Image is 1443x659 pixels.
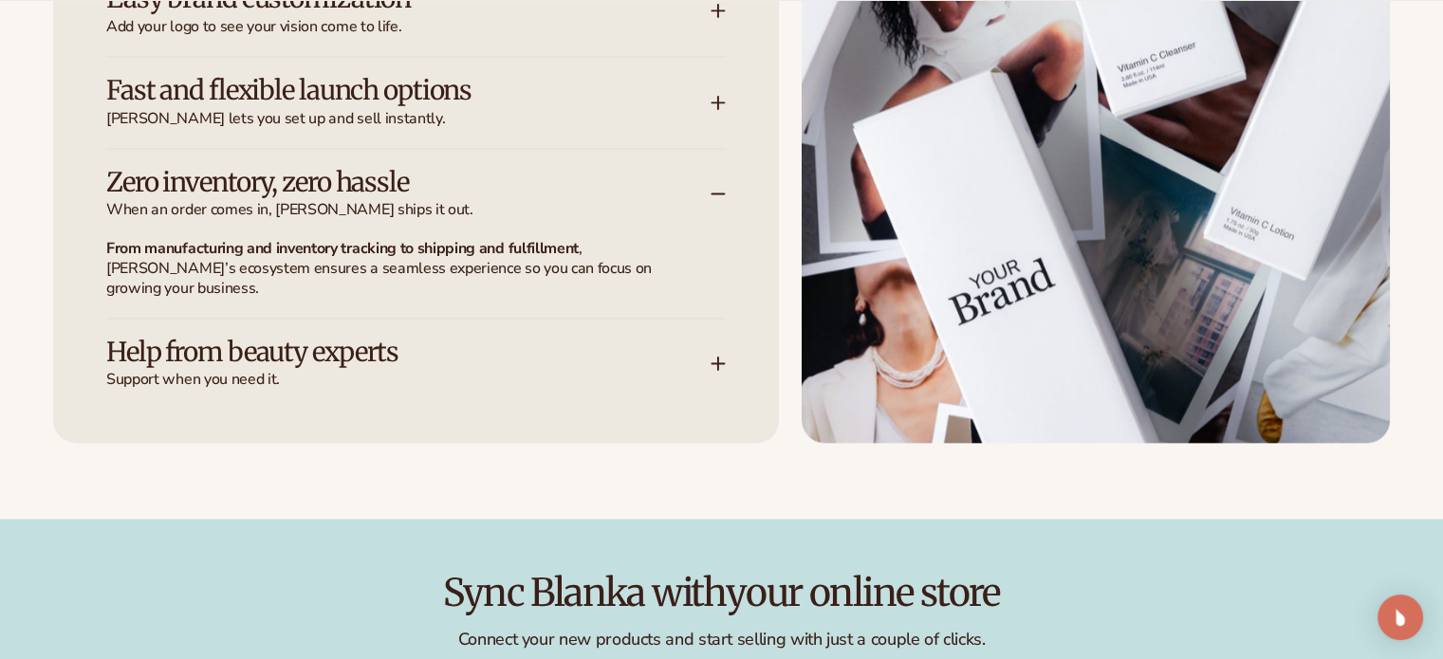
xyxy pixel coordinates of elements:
h3: Zero inventory, zero hassle [106,168,654,197]
div: Open Intercom Messenger [1378,595,1423,640]
strong: From manufacturing and inventory tracking to shipping and fulfillment [106,238,579,259]
h3: Help from beauty experts [106,338,654,367]
span: When an order comes in, [PERSON_NAME] ships it out. [106,200,711,220]
p: Connect your new products and start selling with just a couple of clicks. [53,629,1390,650]
p: , [PERSON_NAME]’s ecosystem ensures a seamless experience so you can focus on growing your business. [106,239,703,298]
h3: Fast and flexible launch options [106,76,654,105]
h2: Sync Blanka with your online store [53,572,1390,613]
span: Add your logo to see your vision come to life. [106,17,711,37]
span: [PERSON_NAME] lets you set up and sell instantly. [106,109,711,129]
span: Support when you need it. [106,370,711,390]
